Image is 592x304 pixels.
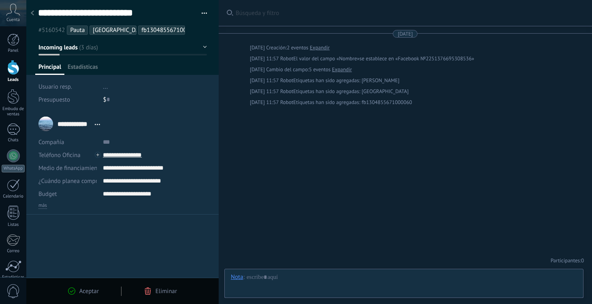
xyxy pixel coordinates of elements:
[250,98,280,106] div: [DATE] 11:57
[310,44,330,52] a: Expandir
[103,83,108,91] span: ...
[250,55,280,63] div: [DATE] 11:57
[38,202,47,209] span: más
[38,149,81,162] button: Teléfono Oficina
[236,9,584,17] span: Búsqueda y filtro
[2,106,25,117] div: Embudo de ventas
[581,257,584,264] span: 0
[2,275,25,280] div: Estadísticas
[38,26,65,34] span: #5160542
[38,83,72,91] span: Usuario resp.
[551,257,584,264] a: Participantes:0
[38,96,70,104] span: Presupuesto
[2,138,25,143] div: Chats
[243,273,245,281] span: :
[293,98,412,106] span: Etiquetas han sido agregadas: fb1304855671000060
[2,165,25,172] div: WhatsApp
[38,191,57,197] span: Budget
[38,93,97,106] div: Presupuesto
[38,63,61,75] span: Principal
[38,136,97,149] div: Compañía
[280,88,293,95] span: Robot
[293,87,409,96] span: Etiquetas han sido agregadas: [GEOGRAPHIC_DATA]
[360,55,474,63] span: se establece en «Facebook №2251376695308536»
[2,222,25,227] div: Listas
[79,287,99,295] span: Aceptar
[38,165,102,171] span: Medio de financiamiento
[250,77,280,85] div: [DATE] 11:57
[38,174,97,187] div: ¿Cuándo planea comprar?
[38,187,97,200] div: Budget
[293,55,359,63] span: El valor del campo «Nombre»
[250,66,352,74] div: Cambio del campo:
[280,55,293,62] span: Robot
[38,151,81,159] span: Teléfono Oficina
[2,77,25,83] div: Leads
[293,77,399,85] span: Etiquetas han sido agregadas: [PERSON_NAME]
[141,26,200,34] span: fb1304855671000060
[287,44,308,52] span: 2 eventos
[250,66,266,74] div: [DATE]
[103,93,207,106] div: $
[250,87,280,96] div: [DATE] 11:57
[280,77,293,84] span: Robot
[38,162,97,174] div: Medio de financiamiento
[38,178,105,184] span: ¿Cuándo planea comprar?
[70,26,85,34] span: Pauta
[93,26,147,34] span: Fresno
[398,30,413,38] div: [DATE]
[2,48,25,53] div: Panel
[250,44,266,52] div: [DATE]
[2,194,25,199] div: Calendario
[68,63,98,75] span: Estadísticas
[250,44,330,52] div: Creación:
[309,66,330,74] span: 5 eventos
[332,66,352,74] a: Expandir
[280,99,293,106] span: Robot
[2,249,25,254] div: Correo
[6,17,20,23] span: Cuenta
[38,80,97,93] div: Usuario resp.
[155,287,177,295] span: Eliminar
